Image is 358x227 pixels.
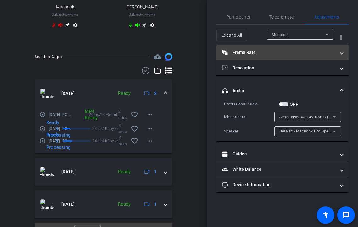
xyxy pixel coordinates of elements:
span: Default - MacBook Pro Speakers (Built-in) [279,128,355,133]
span: [DATE] [61,201,75,208]
mat-icon: settings [71,23,79,30]
span: [DATE] IRG Panel-Macbook-test 1-2025-10-07-14-11-09-000-0 [49,111,73,118]
span: Expand All [221,29,242,41]
mat-icon: favorite_border [131,111,138,118]
button: Expand All [216,30,247,41]
span: 720P [99,111,108,118]
div: Professional Audio [224,101,279,107]
mat-icon: settings [148,23,156,30]
mat-icon: favorite_border [131,137,138,145]
div: Speaker [224,128,274,134]
div: Ready & Processing [43,119,61,138]
div: Ready [115,168,134,176]
mat-icon: accessibility [322,211,329,219]
div: Ready [115,201,134,208]
div: Microphone [224,114,274,120]
span: Macbook [272,33,289,37]
div: Ready & Processing [43,132,61,150]
span: 24fps [89,111,99,118]
mat-expansion-panel-header: Audio [216,81,349,101]
mat-panel-title: White Balance [222,166,335,173]
mat-panel-title: Audio [222,88,335,94]
span: [DATE] IRG Panel-BE3-test 1-2025-10-07-14-11-09-000-2 [49,126,73,132]
mat-icon: cloud_upload [154,53,161,61]
mat-icon: more_horiz [146,111,154,118]
mat-panel-title: Device Information [222,181,335,188]
mat-expansion-panel-header: thumb-nail[DATE]Ready1 [35,158,172,186]
span: Chrome [142,13,155,16]
span: 56mb [108,111,118,118]
mat-expansion-panel-header: White Balance [216,162,349,177]
mat-icon: message [342,211,350,219]
label: OFF [288,101,298,107]
span: [PERSON_NAME] [126,4,158,10]
mat-icon: more_horiz [146,125,154,132]
span: Chrome [65,13,78,16]
span: 4K [103,138,108,144]
div: Ready [115,90,134,97]
mat-panel-title: Frame Rate [222,49,335,56]
div: Session Clips [35,54,62,60]
mat-panel-title: Guides [222,151,335,157]
mat-expansion-panel-header: Resolution [216,60,349,75]
span: Teleprompter [269,15,295,19]
div: MP4 Ready [81,108,89,121]
img: Session clips [165,53,172,61]
mat-icon: more_horiz [146,137,154,145]
span: [DATE] [61,90,75,97]
span: Destinations for your clips [154,53,161,61]
span: 24fps [92,138,103,144]
span: [DATE] [61,169,75,175]
mat-icon: more_vert [337,33,345,41]
span: 24fps [92,126,103,132]
span: 4K [103,126,108,132]
span: Adjustments [314,15,339,19]
span: [DATE] IRG Panel-[PERSON_NAME]-test 1-2025-10-07-14-11-09-000-1 [49,138,73,144]
img: thumb-nail [40,199,54,209]
span: Subject [52,12,78,17]
img: thumb-nail [40,89,54,98]
span: - [141,12,142,17]
mat-expansion-panel-header: thumb-nail[DATE]Ready1 [35,190,172,218]
mat-expansion-panel-header: Frame Rate [216,45,349,60]
mat-expansion-panel-header: thumb-nail[DATE]Ready3 [35,79,172,107]
span: Participants [226,15,250,19]
mat-panel-title: Resolution [222,65,335,71]
span: 1 [154,201,157,208]
div: thumb-nail[DATE]Ready3 [35,107,172,153]
mat-icon: favorite_border [131,125,138,132]
span: - [64,12,65,17]
span: 3 [154,90,157,97]
span: 0 secs [119,122,127,135]
span: Sennheiser XS LAV USB-C (1377:10fe) [279,114,349,119]
span: 0 secs [119,135,127,147]
span: 1 [154,169,157,175]
span: Macbook [56,4,74,10]
div: Audio [216,101,349,141]
span: 0bytes [108,126,120,132]
mat-expansion-panel-header: Guides [216,147,349,162]
mat-expansion-panel-header: Device Information [216,177,349,192]
img: thumb-nail [40,167,54,176]
span: 2 mins [118,108,127,121]
span: 0bytes [108,138,120,144]
button: More Options for Adjustments Panel [333,30,349,45]
mat-icon: play_circle_outline [39,111,46,118]
span: Subject [129,12,155,17]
